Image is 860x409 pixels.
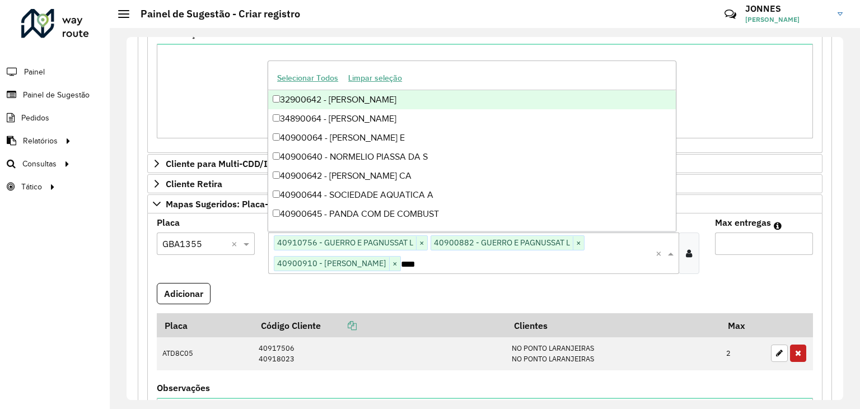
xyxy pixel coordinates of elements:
td: 2 [721,337,765,370]
button: Limpar seleção [343,69,407,87]
th: Código Cliente [253,313,506,337]
div: 40900064 - [PERSON_NAME] E [268,128,676,147]
em: Máximo de clientes que serão colocados na mesma rota com os clientes informados [774,221,782,230]
a: Copiar [321,320,357,331]
span: Clear all [656,247,665,260]
th: Placa [157,313,253,337]
a: Mapas Sugeridos: Placa-Cliente [147,194,822,213]
span: Painel [24,66,45,78]
span: 40910756 - GUERRO E PAGNUSSAT L [274,236,416,249]
div: 40900644 - SOCIEDADE AQUATICA A [268,185,676,204]
td: 40917506 40918023 [253,337,506,370]
label: Observações [157,381,210,394]
span: Consultas [22,158,57,170]
div: 40900646 - [PERSON_NAME] T [268,224,676,243]
button: Selecionar Todos [272,69,343,87]
div: 40900642 - [PERSON_NAME] CA [268,166,676,185]
span: [PERSON_NAME] [745,15,829,25]
div: 32900642 - [PERSON_NAME] [268,90,676,109]
h3: JONNES [745,3,829,14]
span: 40900910 - [PERSON_NAME] [274,257,389,270]
span: Relatórios [23,135,58,147]
a: Cliente Retira [147,174,822,193]
span: × [416,236,427,250]
a: Contato Rápido [718,2,742,26]
a: Cliente para Multi-CDD/Internalização [147,154,822,173]
span: Tático [21,181,42,193]
span: Cliente para Multi-CDD/Internalização [166,159,324,168]
span: 40900882 - GUERRO E PAGNUSSAT L [431,236,573,249]
span: Painel de Sugestão [23,89,90,101]
div: 40900640 - NORMELIO PIASSA DA S [268,147,676,166]
span: Clear all [231,237,241,250]
td: NO PONTO LARANJEIRAS NO PONTO LARANJEIRAS [506,337,721,370]
span: × [573,236,584,250]
h2: Painel de Sugestão - Criar registro [129,8,300,20]
ng-dropdown-panel: Options list [268,61,676,231]
div: 40900645 - PANDA COM DE COMBUST [268,204,676,224]
label: Placa [157,216,180,229]
div: 34890064 - [PERSON_NAME] [268,109,676,128]
span: Mapas Sugeridos: Placa-Cliente [166,199,297,208]
td: ATD8C05 [157,337,253,370]
span: Cliente Retira [166,179,222,188]
span: × [389,257,400,271]
button: Adicionar [157,283,211,304]
th: Max [721,313,765,337]
th: Clientes [506,313,721,337]
label: Max entregas [715,216,771,229]
span: Pedidos [21,112,49,124]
